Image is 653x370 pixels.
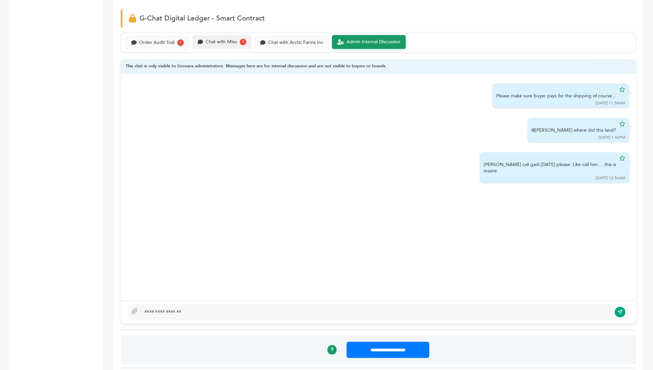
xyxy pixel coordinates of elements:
div: @[PERSON_NAME] where did this land? [531,127,616,134]
div: Chat with Misu [206,39,237,45]
div: 1 [177,39,184,46]
div: Order Audit Trail [139,40,175,46]
div: Chat with Arctic Farms Inc [268,40,323,46]
div: [DATE] 1:46PM [598,135,625,140]
a: ? [327,345,337,354]
div: Admin Internal Discussion [347,39,400,45]
div: [PERSON_NAME] call gadi [DATE] please. Like call him.... this is insane. [484,161,616,174]
div: [DATE] 12:56AM [596,175,625,181]
div: Please make sure buyer pays for the shipping of course... [496,93,616,99]
span: G-Chat Digital Ledger - Smart Contract [140,14,265,23]
div: This chat is only visible to Grovara administrators. Messages here are for internal discussion an... [121,59,636,74]
div: [DATE] 11:58AM [596,100,625,106]
div: 1 [240,39,246,45]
